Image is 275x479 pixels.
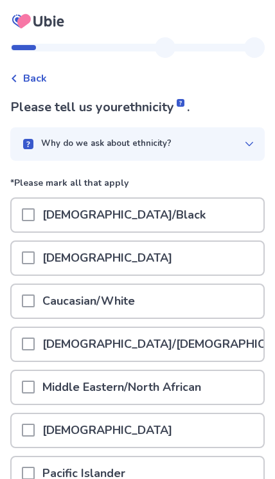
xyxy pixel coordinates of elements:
p: Please tell us your . [10,98,265,117]
p: Why do we ask about ethnicity? [41,138,172,150]
p: Caucasian/White [35,285,143,318]
p: [DEMOGRAPHIC_DATA] [35,242,180,275]
span: ethnicity [123,98,187,116]
p: Middle Eastern/North African [35,371,209,404]
p: *Please mark all that apply [10,176,265,197]
span: Back [23,71,47,86]
p: [DEMOGRAPHIC_DATA]/Black [35,199,213,231]
p: [DEMOGRAPHIC_DATA] [35,414,180,447]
